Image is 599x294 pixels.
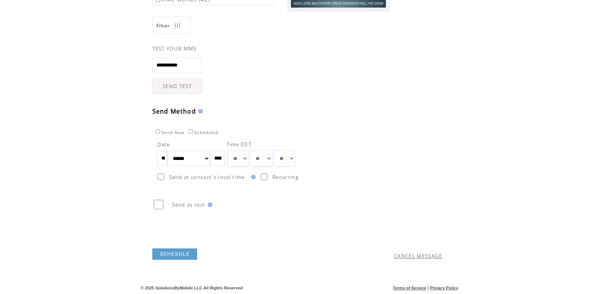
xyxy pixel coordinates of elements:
span: Send Method [152,107,196,115]
span: Send at contact`s local time [169,174,245,180]
span: Time EDT [226,141,252,148]
label: Send Now [153,130,185,135]
a: CANCEL MESSAGE [394,253,443,259]
span: © 2025 SolutionsByMobile LLC All Rights Reserved [141,286,243,290]
input: Send Now [155,129,160,134]
a: Terms of Service [393,286,426,290]
input: Scheduled [188,129,193,134]
span: Recurring [272,174,299,180]
a: Filter [152,17,190,34]
span: TEST YOUR MMS [152,45,197,52]
a: SCHEDULE [152,248,198,260]
span: Send as test [172,201,205,208]
span: | [427,286,428,290]
img: help.gif [205,202,212,207]
span: Show filters [156,22,170,29]
img: filters.png [174,17,181,34]
label: Scheduled [186,130,218,135]
img: help.gif [196,109,203,114]
a: SEND TEST [152,79,202,94]
a: Privacy Policy [430,286,458,290]
span: Date [157,141,170,148]
img: help.gif [249,175,256,179]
